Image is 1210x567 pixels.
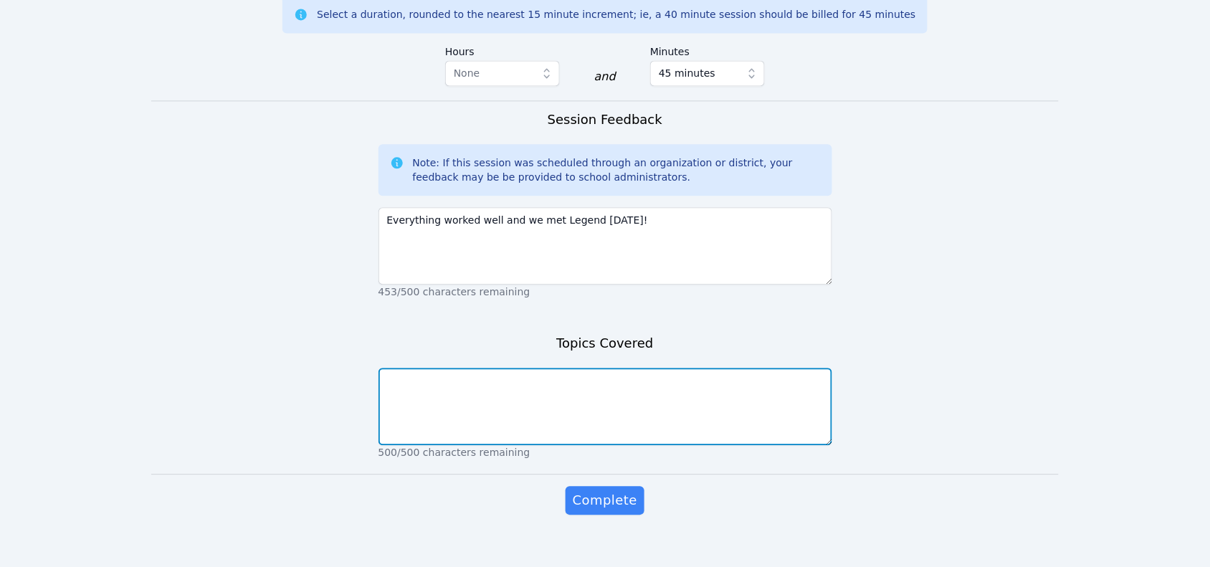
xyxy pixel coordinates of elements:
[378,445,832,459] p: 500/500 characters remaining
[378,285,832,299] p: 453/500 characters remaining
[659,65,715,82] span: 45 minutes
[650,60,765,86] button: 45 minutes
[573,490,637,510] span: Complete
[566,486,644,515] button: Complete
[413,156,821,184] div: Note: If this session was scheduled through an organization or district, your feedback may be be ...
[378,207,832,285] textarea: Everything worked well and we met Legend [DATE]!
[594,68,616,85] div: and
[650,39,765,60] label: Minutes
[556,333,653,353] h3: Topics Covered
[454,67,480,79] span: None
[445,60,560,86] button: None
[317,7,915,22] div: Select a duration, rounded to the nearest 15 minute increment; ie, a 40 minute session should be ...
[445,39,560,60] label: Hours
[548,110,662,130] h3: Session Feedback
